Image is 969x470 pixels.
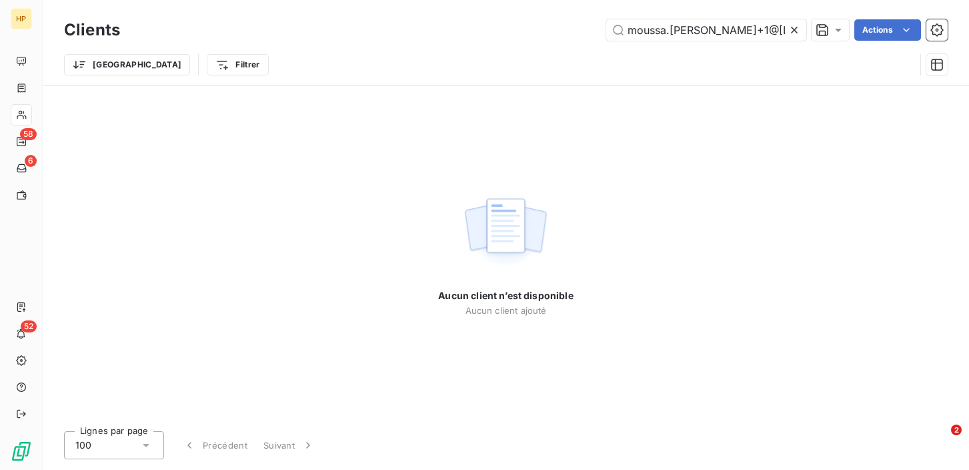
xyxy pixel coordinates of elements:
span: 52 [21,320,37,332]
button: Actions [854,19,921,41]
button: Suivant [255,431,323,459]
button: [GEOGRAPHIC_DATA] [64,54,190,75]
iframe: Intercom live chat [924,425,956,457]
span: 58 [20,128,37,140]
h3: Clients [64,18,120,42]
span: 6 [25,155,37,167]
span: Aucun client ajouté [465,305,547,316]
img: empty state [463,191,548,274]
button: Précédent [175,431,255,459]
span: 100 [75,439,91,452]
input: Rechercher [606,19,806,41]
span: 2 [951,425,962,435]
button: Filtrer [207,54,268,75]
div: HP [11,8,32,29]
span: Aucun client n’est disponible [438,289,573,302]
img: Logo LeanPay [11,441,32,462]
